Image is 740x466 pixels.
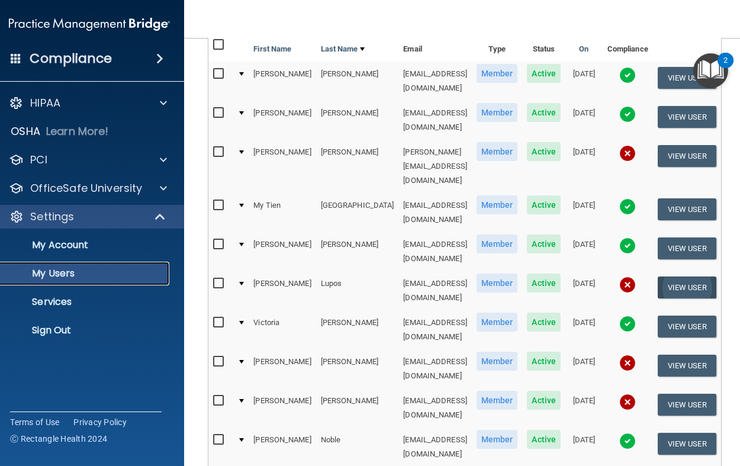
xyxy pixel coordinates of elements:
td: [PERSON_NAME] [316,62,399,101]
button: View User [658,433,716,455]
td: My Tien [249,193,316,232]
p: OSHA [11,124,40,139]
span: Member [477,195,518,214]
td: [PERSON_NAME] [316,349,399,388]
p: PCI [30,153,47,167]
td: [EMAIL_ADDRESS][DOMAIN_NAME] [398,232,472,271]
td: [PERSON_NAME] [249,349,316,388]
p: Settings [30,210,74,224]
td: [GEOGRAPHIC_DATA] [316,193,399,232]
td: [DATE] [565,193,603,232]
img: tick.e7d51cea.svg [619,67,636,83]
td: [EMAIL_ADDRESS][DOMAIN_NAME] [398,62,472,101]
button: View User [658,67,716,89]
img: PMB logo [9,12,170,36]
td: [PERSON_NAME] [249,140,316,193]
button: View User [658,277,716,298]
button: View User [658,355,716,377]
img: tick.e7d51cea.svg [619,316,636,332]
span: Active [527,274,561,293]
span: Member [477,391,518,410]
button: View User [658,145,716,167]
td: [EMAIL_ADDRESS][DOMAIN_NAME] [398,193,472,232]
a: Terms of Use [10,416,59,428]
a: Privacy Policy [73,416,127,428]
p: Services [2,296,164,308]
td: Victoria [249,310,316,349]
span: Member [477,103,518,122]
p: My Account [2,239,164,251]
td: [PERSON_NAME] [316,310,399,349]
th: Status [522,23,565,62]
img: cross.ca9f0e7f.svg [619,355,636,371]
span: Member [477,352,518,371]
span: Member [477,430,518,449]
a: First Name [253,42,291,56]
td: [DATE] [565,388,603,428]
img: tick.e7d51cea.svg [619,237,636,254]
td: [PERSON_NAME] [249,232,316,271]
td: [DATE] [565,62,603,101]
td: [PERSON_NAME] [249,271,316,310]
span: Member [477,64,518,83]
td: [PERSON_NAME] [316,388,399,428]
td: [PERSON_NAME][EMAIL_ADDRESS][DOMAIN_NAME] [398,140,472,193]
img: tick.e7d51cea.svg [619,106,636,123]
div: 2 [723,60,728,76]
span: Active [527,313,561,332]
a: PCI [9,153,167,167]
h4: Compliance [30,50,112,67]
span: Active [527,195,561,214]
span: Active [527,391,561,410]
a: OfficeSafe University [9,181,167,195]
img: cross.ca9f0e7f.svg [619,277,636,293]
td: [DATE] [565,140,603,193]
td: [EMAIL_ADDRESS][DOMAIN_NAME] [398,271,472,310]
a: HIPAA [9,96,167,110]
th: Email [398,23,472,62]
p: OfficeSafe University [30,181,142,195]
td: [DATE] [565,101,603,140]
span: Active [527,64,561,83]
td: [EMAIL_ADDRESS][DOMAIN_NAME] [398,388,472,428]
th: Type [472,23,523,62]
span: Active [527,234,561,253]
span: Active [527,430,561,449]
a: Created On [570,28,598,56]
button: View User [658,237,716,259]
button: Open Resource Center, 2 new notifications [693,53,728,88]
button: View User [658,106,716,128]
td: [PERSON_NAME] [249,62,316,101]
span: Ⓒ Rectangle Health 2024 [10,433,107,445]
img: tick.e7d51cea.svg [619,433,636,449]
img: cross.ca9f0e7f.svg [619,394,636,410]
td: [PERSON_NAME] [316,140,399,193]
span: Member [477,142,518,161]
td: [DATE] [565,271,603,310]
p: Sign Out [2,324,164,336]
img: cross.ca9f0e7f.svg [619,145,636,162]
td: Lupos [316,271,399,310]
p: Learn More! [46,124,109,139]
span: Active [527,352,561,371]
button: View User [658,316,716,338]
span: Member [477,274,518,293]
td: [PERSON_NAME] [316,232,399,271]
img: tick.e7d51cea.svg [619,198,636,215]
td: [PERSON_NAME] [316,101,399,140]
td: [EMAIL_ADDRESS][DOMAIN_NAME] [398,349,472,388]
a: Last Name [321,42,365,56]
td: [PERSON_NAME] [249,101,316,140]
td: [DATE] [565,349,603,388]
th: HIPAA Compliance [603,23,653,62]
button: View User [658,198,716,220]
p: My Users [2,268,164,279]
td: [DATE] [565,310,603,349]
span: Active [527,103,561,122]
td: [PERSON_NAME] [249,388,316,428]
span: Active [527,142,561,161]
td: [EMAIL_ADDRESS][DOMAIN_NAME] [398,101,472,140]
td: [EMAIL_ADDRESS][DOMAIN_NAME] [398,310,472,349]
span: Member [477,313,518,332]
td: [DATE] [565,232,603,271]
